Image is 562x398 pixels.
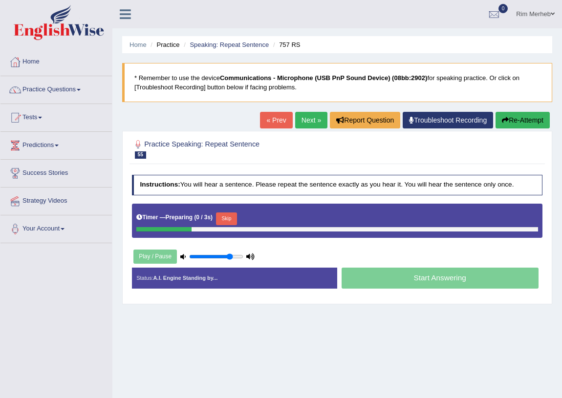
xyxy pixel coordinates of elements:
[148,40,179,49] li: Practice
[166,214,193,221] b: Preparing
[0,188,112,212] a: Strategy Videos
[130,41,147,48] a: Home
[190,41,269,48] a: Speaking: Repeat Sentence
[498,4,508,13] span: 0
[216,212,237,225] button: Skip
[135,151,146,159] span: 55
[194,214,196,221] b: (
[153,275,218,281] strong: A.I. Engine Standing by...
[196,214,211,221] b: 0 / 3s
[496,112,550,128] button: Re-Attempt
[122,63,552,102] blockquote: * Remember to use the device for speaking practice. Or click on [Troubleshoot Recording] button b...
[0,76,112,101] a: Practice Questions
[271,40,301,49] li: 757 RS
[132,268,337,289] div: Status:
[0,48,112,73] a: Home
[0,132,112,156] a: Predictions
[140,181,180,188] b: Instructions:
[220,74,428,82] b: Communications - Microphone (USB PnP Sound Device) (08bb:2902)
[330,112,400,128] button: Report Question
[0,215,112,240] a: Your Account
[211,214,213,221] b: )
[132,138,387,159] h2: Practice Speaking: Repeat Sentence
[132,175,543,195] h4: You will hear a sentence. Please repeat the sentence exactly as you hear it. You will hear the se...
[0,160,112,184] a: Success Stories
[260,112,292,128] a: « Prev
[403,112,493,128] a: Troubleshoot Recording
[295,112,327,128] a: Next »
[136,214,213,221] h5: Timer —
[0,104,112,128] a: Tests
